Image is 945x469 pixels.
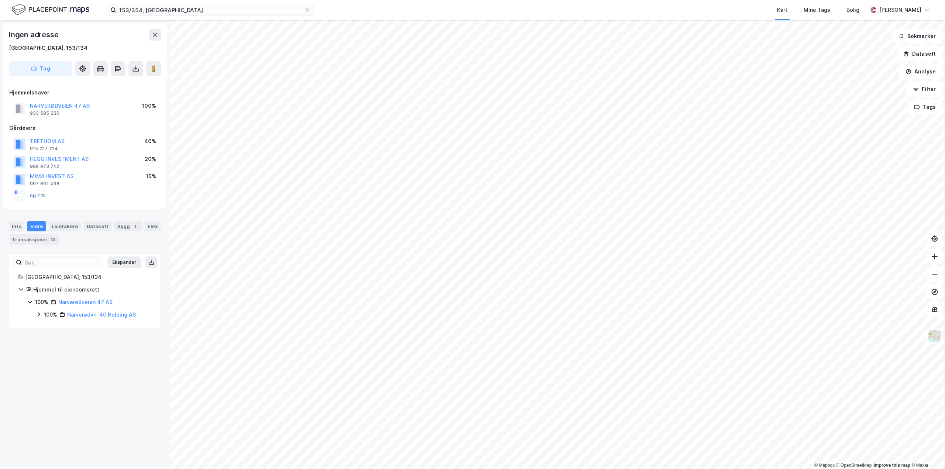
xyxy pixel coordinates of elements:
input: Søk [22,257,103,268]
div: 15% [146,172,156,181]
div: Eiere [27,221,46,231]
div: Bygg [114,221,142,231]
div: 1 [131,223,139,230]
div: Hjemmel til eiendomsrett [33,285,152,294]
div: 988 973 742 [30,163,59,169]
a: Improve this map [874,463,910,468]
div: 100% [44,310,57,319]
button: Ekspander [107,256,141,268]
div: 100% [142,101,156,110]
div: Transaksjoner [9,234,59,245]
input: Søk på adresse, matrikkel, gårdeiere, leietakere eller personer [116,4,305,15]
div: Leietakere [49,221,81,231]
button: Tags [908,100,942,114]
div: [PERSON_NAME] [879,6,921,14]
div: 100% [35,298,48,307]
button: Tag [9,61,72,76]
div: 915 227 724 [30,146,58,152]
a: Narverødveien 47 AS [58,299,113,305]
div: Kart [777,6,787,14]
div: [GEOGRAPHIC_DATA], 153/134 [25,273,152,282]
div: Ingen adresse [9,29,60,41]
div: [GEOGRAPHIC_DATA], 153/134 [9,44,87,52]
div: Info [9,221,24,231]
button: Bokmerker [892,29,942,44]
a: Narverødvn. 40 Holding AS [67,311,136,318]
div: 997 602 498 [30,181,59,187]
div: Gårdeiere [9,124,161,132]
div: ESG [145,221,161,231]
button: Datasett [897,46,942,61]
button: Filter [907,82,942,97]
div: Datasett [84,221,111,231]
div: Kontrollprogram for chat [908,434,945,469]
div: 40% [144,137,156,146]
div: Hjemmelshaver [9,88,161,97]
iframe: Chat Widget [908,434,945,469]
div: Bolig [846,6,859,14]
div: 13 [49,236,56,243]
div: 20% [145,155,156,163]
a: Mapbox [814,463,835,468]
div: 933 585 336 [30,110,59,116]
img: Z [928,329,942,343]
a: OpenStreetMap [836,463,872,468]
img: logo.f888ab2527a4732fd821a326f86c7f29.svg [12,3,89,16]
button: Analyse [899,64,942,79]
div: Mine Tags [804,6,830,14]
